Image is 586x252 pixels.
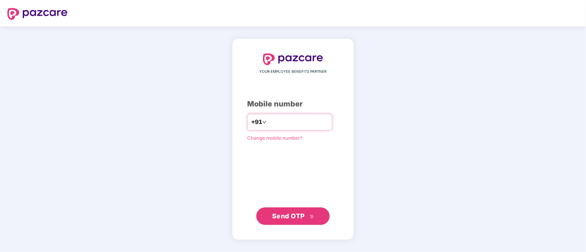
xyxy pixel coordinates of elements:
[310,214,314,219] span: double-right
[7,8,67,20] img: logo
[256,207,330,225] button: Send OTPdouble-right
[272,212,305,220] span: Send OTP
[263,53,323,65] img: logo
[247,135,303,141] a: Change mobile number?
[247,98,339,110] div: Mobile number
[262,120,267,124] span: down
[260,69,327,75] span: YOUR EMPLOYEE BENEFITS PARTNER
[251,117,262,127] span: +91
